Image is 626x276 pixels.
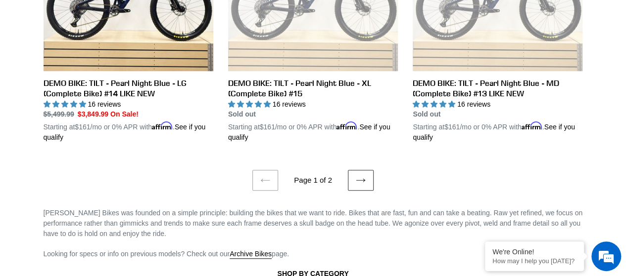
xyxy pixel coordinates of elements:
[44,250,289,259] span: Looking for specs or info on previous models? Check out our page.
[281,175,346,186] li: Page 1 of 2
[5,177,189,211] textarea: Type your message and hit 'Enter'
[44,208,583,239] p: [PERSON_NAME] Bikes was founded on a simple principle: building the bikes that we want to ride. B...
[11,54,26,69] div: Navigation go back
[492,248,577,256] div: We're Online!
[492,257,577,265] p: How may I help you today?
[230,250,272,259] a: Archive Bikes
[162,5,186,29] div: Minimize live chat window
[66,55,181,68] div: Chat with us now
[57,78,137,178] span: We're online!
[32,49,56,74] img: d_696896380_company_1647369064580_696896380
